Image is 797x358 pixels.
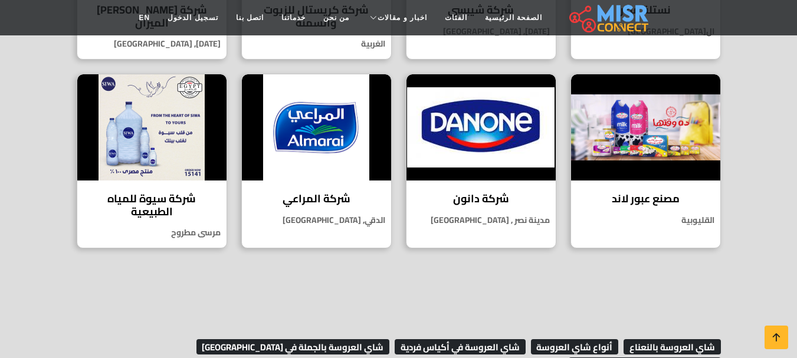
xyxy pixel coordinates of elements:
[531,339,619,354] span: أنواع شاي العروسة
[77,74,227,180] img: شركة سيوة للمياه الطبيعية
[234,74,399,248] a: شركة المراعي شركة المراعي الدقي, [GEOGRAPHIC_DATA]
[476,6,551,29] a: الصفحة الرئيسية
[358,6,436,29] a: اخبار و مقالات
[621,338,721,356] a: شاي العروسة بالنعناع
[77,226,227,239] p: مرسى مطروح
[251,192,382,205] h4: شركة المراعي
[571,214,720,226] p: القليوبية
[159,6,227,29] a: تسجيل الدخول
[242,214,391,226] p: الدقي, [GEOGRAPHIC_DATA]
[569,3,648,32] img: main.misr_connect
[314,6,358,29] a: من نحن
[70,74,234,248] a: شركة سيوة للمياه الطبيعية شركة سيوة للمياه الطبيعية مرسى مطروح
[196,339,390,354] span: شاي العروسة بالجملة في [GEOGRAPHIC_DATA]
[86,192,218,218] h4: شركة سيوة للمياه الطبيعية
[227,6,273,29] a: اتصل بنا
[528,338,619,356] a: أنواع شاي العروسة
[378,12,427,23] span: اخبار و مقالات
[571,74,720,180] img: مصنع عبور لاند
[395,339,526,354] span: شاي العروسة في أكياس فردية
[436,6,476,29] a: الفئات
[624,339,721,354] span: شاي العروسة بالنعناع
[242,74,391,180] img: شركة المراعي
[406,214,556,226] p: مدينة نصر , [GEOGRAPHIC_DATA]
[392,338,526,356] a: شاي العروسة في أكياس فردية
[273,6,314,29] a: خدماتنا
[193,338,390,356] a: شاي العروسة بالجملة في [GEOGRAPHIC_DATA]
[580,192,711,205] h4: مصنع عبور لاند
[415,192,547,205] h4: شركة دانون
[242,38,391,50] p: الغربية
[130,6,159,29] a: EN
[406,74,556,180] img: شركة دانون
[77,38,227,50] p: [DATE], [GEOGRAPHIC_DATA]
[399,74,563,248] a: شركة دانون شركة دانون مدينة نصر , [GEOGRAPHIC_DATA]
[563,74,728,248] a: مصنع عبور لاند مصنع عبور لاند القليوبية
